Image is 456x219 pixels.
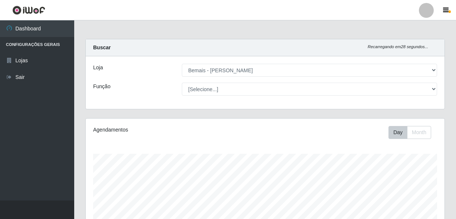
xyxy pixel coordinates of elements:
[93,64,103,72] label: Loja
[93,44,111,50] strong: Buscar
[12,6,45,15] img: CoreUI Logo
[388,126,437,139] div: Toolbar with button groups
[407,126,431,139] button: Month
[93,126,230,134] div: Agendamentos
[368,44,428,49] i: Recarregando em 28 segundos...
[93,83,111,90] label: Função
[388,126,407,139] button: Day
[388,126,431,139] div: First group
